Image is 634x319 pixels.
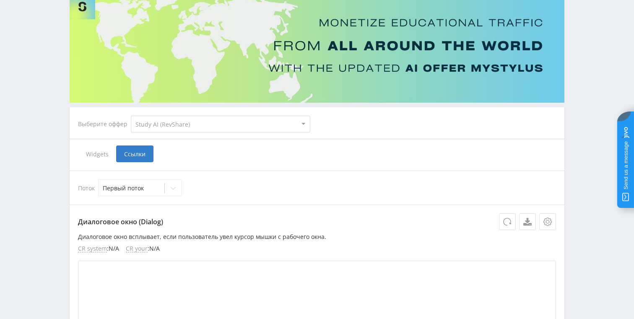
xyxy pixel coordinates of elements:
li: : N/A [126,245,160,252]
button: Обновить [499,213,516,230]
p: Диалоговое окно (Dialog) [78,213,556,230]
span: CR your [126,245,148,252]
p: Диалоговое окно всплывает, если пользователь увел курсор мышки с рабочего окна. [78,233,556,240]
span: Widgets [78,145,116,162]
button: Настройки [539,213,556,230]
a: Скачать [519,213,536,230]
li: : N/A [78,245,119,252]
span: Ссылки [116,145,153,162]
span: CR system [78,245,107,252]
div: Выберите оффер [78,121,131,127]
div: Поток [78,179,556,196]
